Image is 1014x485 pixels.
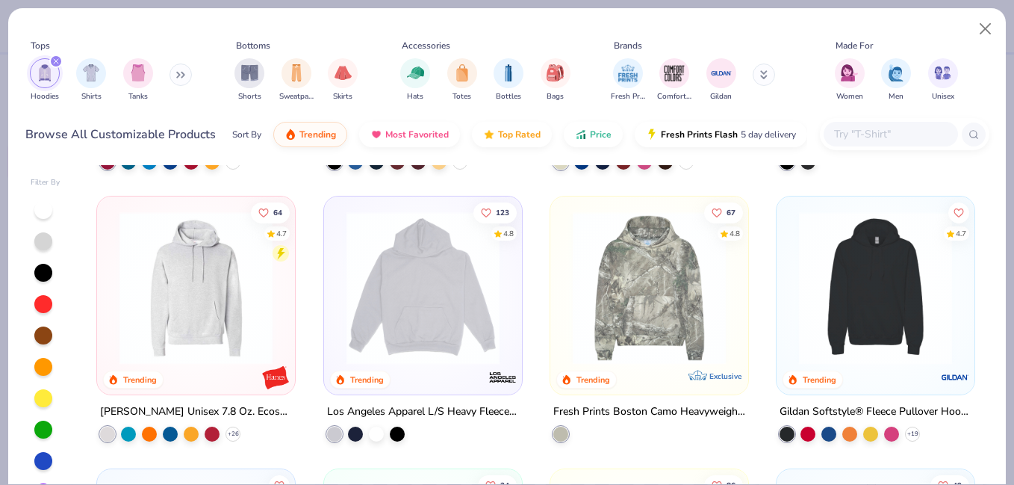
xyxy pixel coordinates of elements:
[128,91,148,102] span: Tanks
[456,158,464,167] span: + 9
[836,39,873,52] div: Made For
[30,58,60,102] div: filter for Hoodies
[25,126,216,143] div: Browse All Customizable Products
[928,58,958,102] button: filter button
[706,58,736,102] button: filter button
[284,129,296,140] img: trending.gif
[496,91,521,102] span: Bottles
[635,122,807,147] button: Fresh Prints Flash5 day delivery
[472,122,552,147] button: Top Rated
[657,58,691,102] div: filter for Comfort Colors
[447,58,477,102] div: filter for Totes
[228,158,239,167] span: + 37
[657,91,691,102] span: Comfort Colors
[447,58,477,102] button: filter button
[500,64,517,81] img: Bottles Image
[611,58,645,102] button: filter button
[564,122,623,147] button: Price
[328,58,358,102] div: filter for Skirts
[123,58,153,102] div: filter for Tanks
[76,58,106,102] div: filter for Shirts
[279,58,314,102] button: filter button
[276,229,287,240] div: 4.7
[934,64,951,81] img: Unisex Image
[273,209,282,217] span: 64
[646,129,658,140] img: flash.gif
[780,403,971,421] div: Gildan Softstyle® Fleece Pullover Hooded Sweatshirt
[730,229,740,240] div: 4.8
[907,430,918,439] span: + 19
[611,58,645,102] div: filter for Fresh Prints
[236,39,270,52] div: Bottoms
[112,211,280,365] img: fe3aba7b-4693-4b3e-ab95-a32d4261720b
[238,91,261,102] span: Shorts
[657,58,691,102] button: filter button
[452,91,471,102] span: Totes
[327,403,519,421] div: Los Angeles Apparel L/S Heavy Fleece Hoodie Po 14 Oz
[881,58,911,102] div: filter for Men
[232,128,261,141] div: Sort By
[241,64,258,81] img: Shorts Image
[565,211,733,365] img: 28bc0d45-805b-48d6-b7de-c789025e6b70
[661,129,738,140] span: Fresh Prints Flash
[473,203,516,223] button: Like
[333,91,352,102] span: Skirts
[541,58,570,102] div: filter for Bags
[31,177,60,188] div: Filter By
[81,91,102,102] span: Shirts
[611,91,645,102] span: Fresh Prints
[709,371,741,381] span: Exclusive
[261,362,291,392] img: Hanes logo
[494,58,523,102] button: filter button
[370,129,382,140] img: most_fav.gif
[841,64,858,81] img: Women Image
[727,209,735,217] span: 67
[30,58,60,102] button: filter button
[483,129,495,140] img: TopRated.gif
[835,58,865,102] div: filter for Women
[617,62,639,84] img: Fresh Prints Image
[454,64,470,81] img: Totes Image
[888,64,904,81] img: Men Image
[400,58,430,102] div: filter for Hats
[494,58,523,102] div: filter for Bottles
[547,91,564,102] span: Bags
[928,58,958,102] div: filter for Unisex
[279,58,314,102] div: filter for Sweatpants
[400,58,430,102] button: filter button
[130,64,146,81] img: Tanks Image
[733,211,901,365] img: c8ff052b-3bb3-4275-83ac-ecbad4516ae5
[507,211,675,365] img: 7a261990-f1c3-47fe-abf2-b94cf530bb8d
[547,64,563,81] img: Bags Image
[328,58,358,102] button: filter button
[541,58,570,102] button: filter button
[31,91,59,102] span: Hoodies
[835,58,865,102] button: filter button
[234,58,264,102] button: filter button
[710,91,732,102] span: Gildan
[706,58,736,102] div: filter for Gildan
[614,39,642,52] div: Brands
[31,39,50,52] div: Tops
[833,126,948,143] input: Try "T-Shirt"
[273,122,347,147] button: Trending
[488,362,517,392] img: Los Angeles Apparel logo
[407,64,424,81] img: Hats Image
[503,229,513,240] div: 4.8
[83,64,100,81] img: Shirts Image
[37,64,53,81] img: Hoodies Image
[704,203,743,223] button: Like
[971,15,1000,43] button: Close
[940,362,970,392] img: Gildan logo
[251,203,290,223] button: Like
[76,58,106,102] button: filter button
[339,211,507,365] img: 6531d6c5-84f2-4e2d-81e4-76e2114e47c4
[791,211,959,365] img: 1a07cc18-aee9-48c0-bcfb-936d85bd356b
[889,91,903,102] span: Men
[359,122,460,147] button: Most Favorited
[234,58,264,102] div: filter for Shorts
[385,129,449,140] span: Most Favorited
[680,158,691,167] span: + 12
[836,91,863,102] span: Women
[498,129,541,140] span: Top Rated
